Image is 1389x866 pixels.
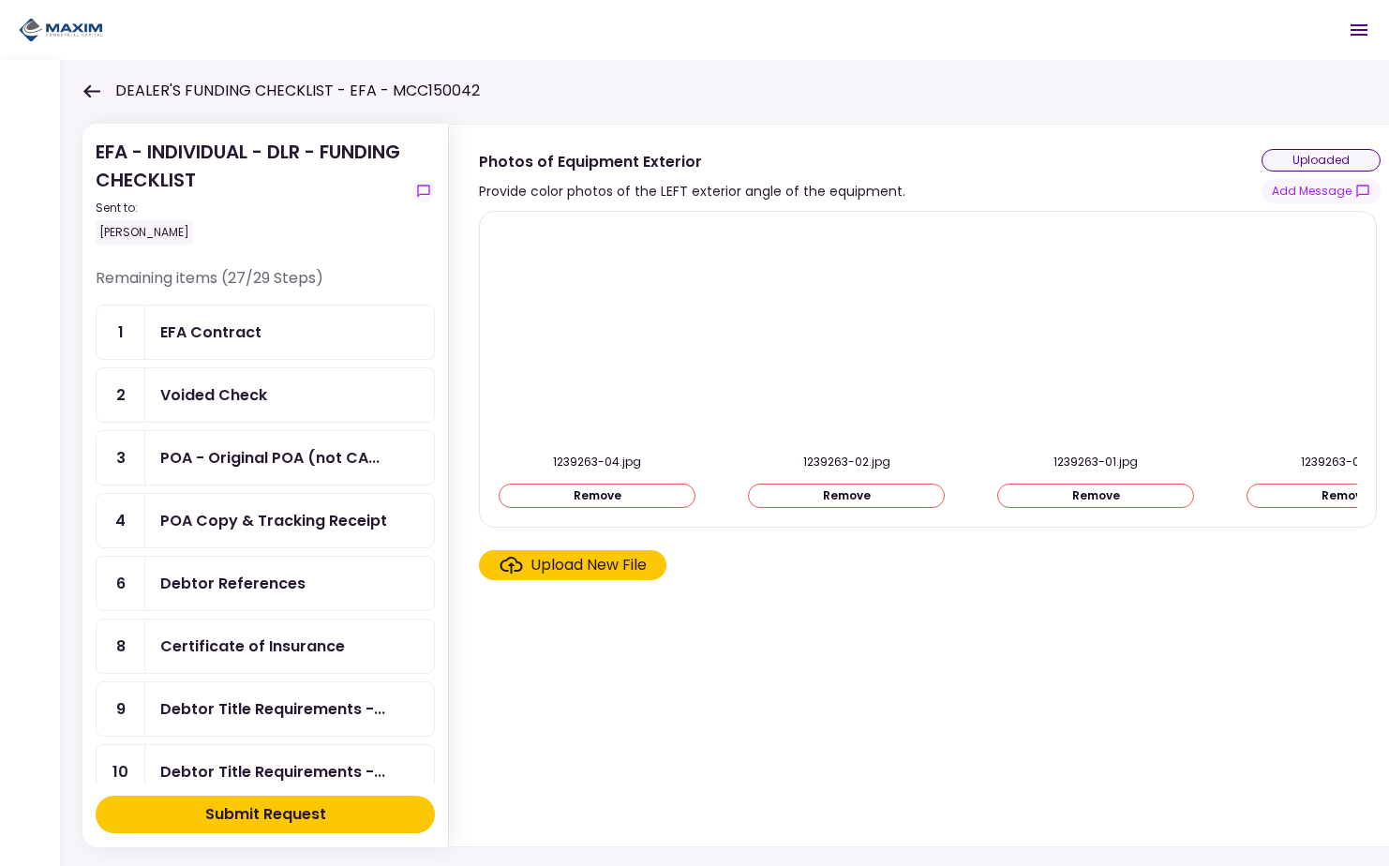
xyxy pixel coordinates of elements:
img: Partner icon [19,16,103,44]
button: Remove [499,484,695,508]
span: Click here to upload the required document [479,550,666,580]
div: Debtor Title Requirements - Other Requirements [160,697,385,721]
a: 9Debtor Title Requirements - Other Requirements [96,681,435,737]
div: POA - Original POA (not CA or GA) [160,446,380,470]
div: EFA Contract [160,321,261,344]
a: 1EFA Contract [96,305,435,360]
div: Submit Request [205,803,326,826]
div: [PERSON_NAME] [96,220,193,245]
div: Upload New File [530,554,647,576]
div: Sent to: [96,200,405,216]
div: 4 [97,494,145,547]
div: 1239263-01.jpg [997,454,1194,470]
div: Debtor References [160,572,306,595]
div: Certificate of Insurance [160,635,345,658]
div: 6 [97,557,145,610]
button: Submit Request [96,796,435,833]
div: Remaining items (27/29 Steps) [96,267,435,305]
div: Provide color photos of the LEFT exterior angle of the equipment. [479,180,905,202]
button: Open menu [1337,7,1382,52]
button: show-messages [412,180,435,202]
div: 1239263-02.jpg [748,454,945,470]
div: Photos of Equipment Exterior [479,150,905,173]
button: Remove [748,484,945,508]
div: 3 [97,431,145,485]
div: Debtor Title Requirements - Proof of IRP or Exemption [160,760,385,784]
div: 10 [97,745,145,799]
a: 2Voided Check [96,367,435,423]
div: Voided Check [160,383,267,407]
a: 4POA Copy & Tracking Receipt [96,493,435,548]
a: 6Debtor References [96,556,435,611]
div: 1239263-04.jpg [499,454,695,470]
a: 8Certificate of Insurance [96,619,435,674]
button: show-messages [1262,179,1381,203]
a: 3POA - Original POA (not CA or GA) [96,430,435,485]
button: Remove [997,484,1194,508]
div: 8 [97,620,145,673]
div: 9 [97,682,145,736]
div: 2 [97,368,145,422]
div: uploaded [1262,149,1381,172]
div: 1 [97,306,145,359]
div: POA Copy & Tracking Receipt [160,509,387,532]
h1: DEALER'S FUNDING CHECKLIST - EFA - MCC150042 [115,80,480,102]
a: 10Debtor Title Requirements - Proof of IRP or Exemption [96,744,435,799]
div: EFA - INDIVIDUAL - DLR - FUNDING CHECKLIST [96,138,405,245]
